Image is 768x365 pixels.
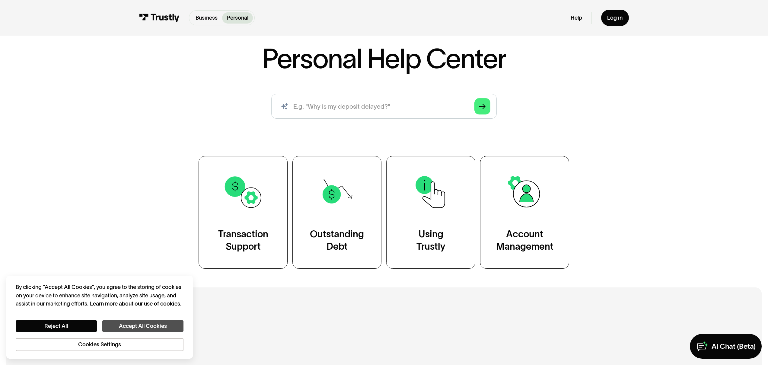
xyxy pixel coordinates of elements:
form: Search [271,94,497,119]
input: search [271,94,497,119]
a: More information about your privacy, opens in a new tab [90,301,181,307]
a: OutstandingDebt [292,156,381,269]
button: Reject All [16,320,97,332]
div: Account Management [496,228,553,253]
a: AccountManagement [480,156,569,269]
a: AI Chat (Beta) [690,334,762,359]
a: Personal [222,12,253,24]
div: By clicking “Accept All Cookies”, you agree to the storing of cookies on your device to enhance s... [16,283,183,308]
h1: Personal Help Center [262,45,506,72]
div: Outstanding Debt [310,228,364,253]
button: Accept All Cookies [102,320,183,332]
a: Business [191,12,222,24]
a: Log in [601,10,629,26]
a: Help [571,14,582,21]
p: Business [196,14,218,22]
div: AI Chat (Beta) [712,342,756,351]
a: UsingTrustly [386,156,475,269]
div: Using Trustly [416,228,445,253]
a: TransactionSupport [199,156,288,269]
div: Privacy [16,283,183,351]
p: Personal [227,14,248,22]
img: Trustly Logo [139,14,180,22]
div: Cookie banner [6,276,193,359]
button: Cookies Settings [16,338,183,351]
div: Log in [607,14,623,21]
div: Transaction Support [218,228,268,253]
